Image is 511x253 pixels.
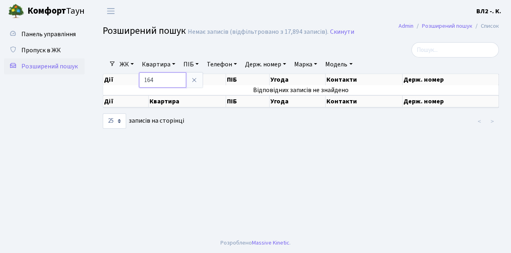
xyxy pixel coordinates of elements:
[204,58,240,71] a: Телефон
[21,62,78,71] span: Розширений пошук
[103,85,499,95] td: Відповідних записів не знайдено
[476,7,501,16] b: ВЛ2 -. К.
[291,58,320,71] a: Марка
[422,22,472,30] a: Розширений пошук
[103,74,149,85] th: Дії
[399,22,413,30] a: Admin
[226,74,270,85] th: ПІБ
[403,95,499,107] th: Держ. номер
[103,95,149,107] th: Дії
[403,74,499,85] th: Держ. номер
[103,24,186,38] span: Розширений пошук
[139,58,179,71] a: Квартира
[27,4,85,18] span: Таун
[101,4,121,18] button: Переключити навігацію
[4,42,85,58] a: Пропуск в ЖК
[103,113,184,129] label: записів на сторінці
[270,95,326,107] th: Угода
[242,58,289,71] a: Держ. номер
[330,28,354,36] a: Скинути
[8,3,24,19] img: logo.png
[116,58,137,71] a: ЖК
[476,6,501,16] a: ВЛ2 -. К.
[21,46,61,55] span: Пропуск в ЖК
[4,58,85,74] a: Розширений пошук
[472,22,499,31] li: Список
[252,239,289,247] a: Massive Kinetic
[270,74,326,85] th: Угода
[21,30,76,39] span: Панель управління
[386,18,511,35] nav: breadcrumb
[180,58,202,71] a: ПІБ
[4,26,85,42] a: Панель управління
[326,74,403,85] th: Контакти
[411,42,499,58] input: Пошук...
[226,95,270,107] th: ПІБ
[188,28,328,36] div: Немає записів (відфільтровано з 17,894 записів).
[326,95,403,107] th: Контакти
[149,95,226,107] th: Квартира
[220,239,291,247] div: Розроблено .
[103,113,126,129] select: записів на сторінці
[27,4,66,17] b: Комфорт
[322,58,355,71] a: Модель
